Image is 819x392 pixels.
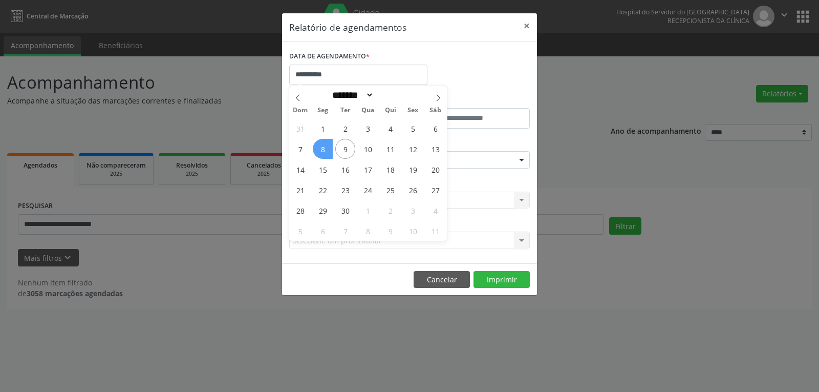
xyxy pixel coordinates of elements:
span: Setembro 13, 2025 [425,139,445,159]
span: Outubro 9, 2025 [380,221,400,241]
label: ATÉ [412,92,530,108]
span: Outubro 1, 2025 [358,200,378,220]
span: Outubro 10, 2025 [403,221,423,241]
span: Setembro 24, 2025 [358,180,378,200]
span: Setembro 14, 2025 [290,159,310,179]
span: Outubro 2, 2025 [380,200,400,220]
span: Setembro 21, 2025 [290,180,310,200]
span: Outubro 8, 2025 [358,221,378,241]
span: Setembro 18, 2025 [380,159,400,179]
span: Setembro 20, 2025 [425,159,445,179]
span: Setembro 19, 2025 [403,159,423,179]
button: Imprimir [473,271,530,288]
span: Seg [312,107,334,114]
span: Setembro 10, 2025 [358,139,378,159]
span: Outubro 4, 2025 [425,200,445,220]
label: DATA DE AGENDAMENTO [289,49,370,65]
span: Sex [402,107,424,114]
h5: Relatório de agendamentos [289,20,406,34]
span: Qui [379,107,402,114]
span: Setembro 1, 2025 [313,118,333,138]
span: Setembro 27, 2025 [425,180,445,200]
span: Setembro 16, 2025 [335,159,355,179]
span: Setembro 7, 2025 [290,139,310,159]
span: Setembro 3, 2025 [358,118,378,138]
span: Setembro 22, 2025 [313,180,333,200]
span: Outubro 5, 2025 [290,221,310,241]
span: Setembro 26, 2025 [403,180,423,200]
span: Setembro 9, 2025 [335,139,355,159]
span: Qua [357,107,379,114]
span: Setembro 28, 2025 [290,200,310,220]
span: Setembro 8, 2025 [313,139,333,159]
span: Sáb [424,107,447,114]
select: Month [329,90,374,100]
span: Setembro 4, 2025 [380,118,400,138]
span: Outubro 6, 2025 [313,221,333,241]
span: Dom [289,107,312,114]
span: Setembro 29, 2025 [313,200,333,220]
span: Ter [334,107,357,114]
span: Setembro 23, 2025 [335,180,355,200]
span: Setembro 11, 2025 [380,139,400,159]
span: Setembro 17, 2025 [358,159,378,179]
span: Agosto 31, 2025 [290,118,310,138]
span: Setembro 5, 2025 [403,118,423,138]
span: Setembro 25, 2025 [380,180,400,200]
input: Year [374,90,407,100]
span: Outubro 3, 2025 [403,200,423,220]
span: Setembro 15, 2025 [313,159,333,179]
span: Setembro 2, 2025 [335,118,355,138]
span: Outubro 7, 2025 [335,221,355,241]
span: Setembro 6, 2025 [425,118,445,138]
span: Setembro 30, 2025 [335,200,355,220]
button: Cancelar [414,271,470,288]
span: Outubro 11, 2025 [425,221,445,241]
span: Setembro 12, 2025 [403,139,423,159]
button: Close [516,13,537,38]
